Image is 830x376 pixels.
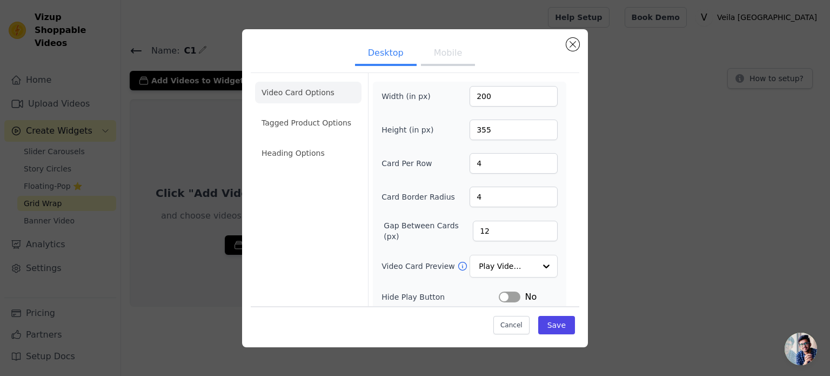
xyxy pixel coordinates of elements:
[525,291,537,304] span: No
[538,316,575,334] button: Save
[381,261,457,272] label: Video Card Preview
[785,333,817,365] div: Open chat
[255,112,362,134] li: Tagged Product Options
[355,42,417,66] button: Desktop
[566,38,579,51] button: Close modal
[381,292,499,302] label: Hide Play Button
[384,220,473,242] label: Gap Between Cards (px)
[493,316,530,334] button: Cancel
[421,42,475,66] button: Mobile
[381,91,440,102] label: Width (in px)
[381,124,440,135] label: Height (in px)
[255,82,362,103] li: Video Card Options
[255,142,362,164] li: Heading Options
[381,158,440,169] label: Card Per Row
[381,192,455,202] label: Card Border Radius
